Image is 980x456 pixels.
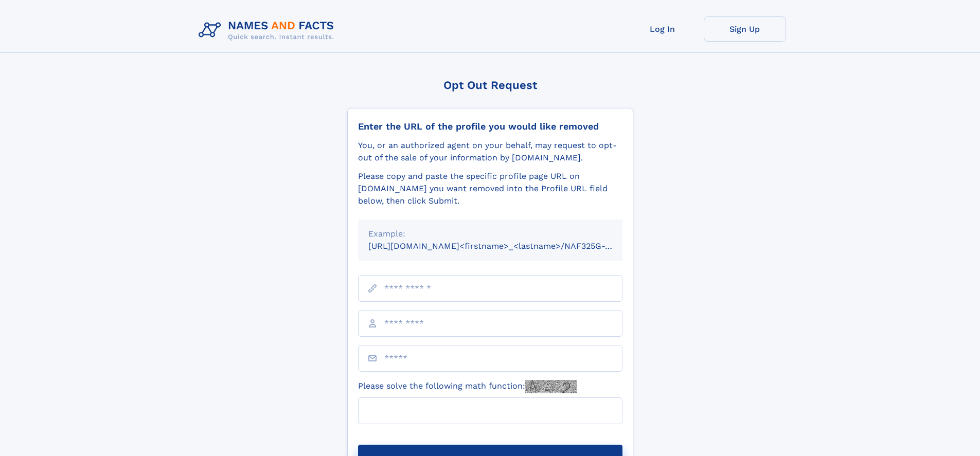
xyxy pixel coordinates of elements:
[347,79,633,92] div: Opt Out Request
[368,241,642,251] small: [URL][DOMAIN_NAME]<firstname>_<lastname>/NAF325G-xxxxxxxx
[358,139,622,164] div: You, or an authorized agent on your behalf, may request to opt-out of the sale of your informatio...
[621,16,704,42] a: Log In
[358,121,622,132] div: Enter the URL of the profile you would like removed
[704,16,786,42] a: Sign Up
[358,170,622,207] div: Please copy and paste the specific profile page URL on [DOMAIN_NAME] you want removed into the Pr...
[358,380,577,393] label: Please solve the following math function:
[194,16,343,44] img: Logo Names and Facts
[368,228,612,240] div: Example:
